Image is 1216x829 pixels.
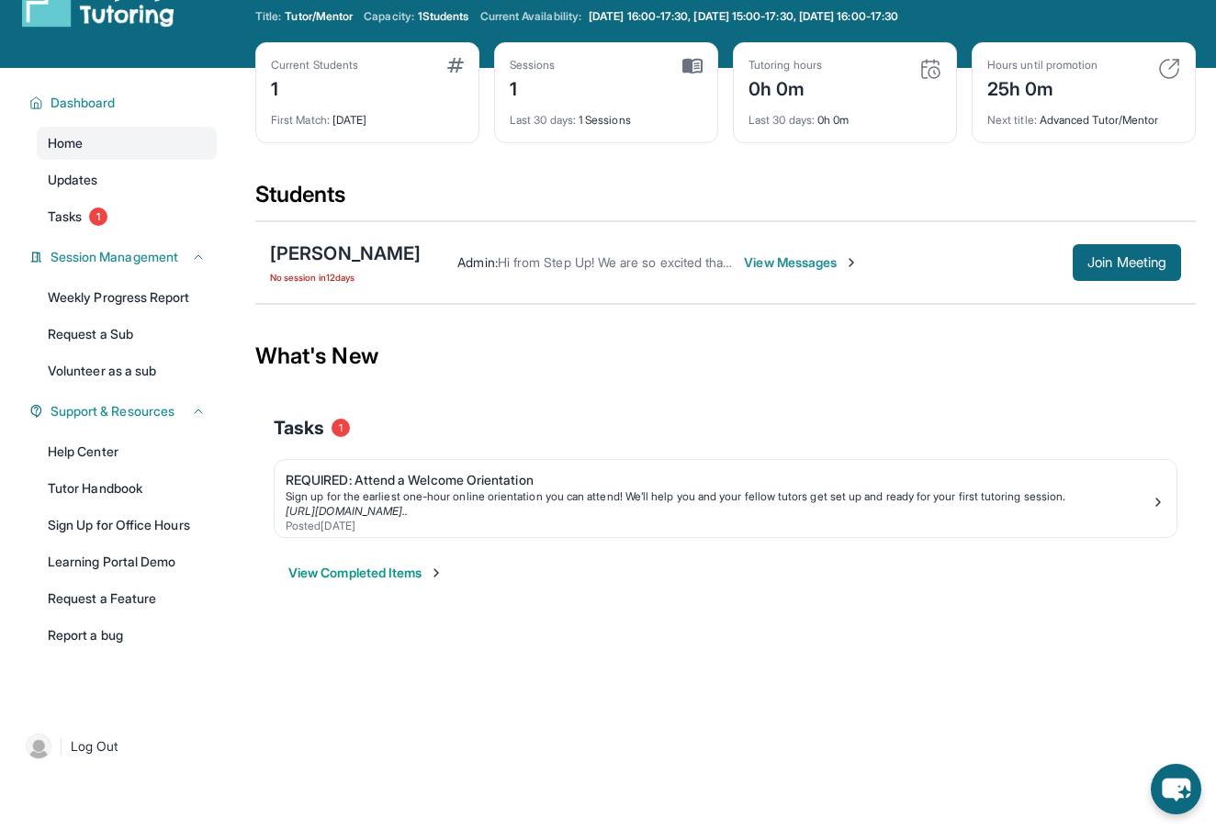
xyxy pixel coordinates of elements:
[37,354,217,387] a: Volunteer as a sub
[43,402,206,420] button: Support & Resources
[275,460,1177,537] a: REQUIRED: Attend a Welcome OrientationSign up for the earliest one-hour online orientation you ca...
[43,94,206,112] button: Dashboard
[286,504,408,518] a: [URL][DOMAIN_NAME]..
[48,171,98,189] span: Updates
[37,163,217,196] a: Updates
[255,316,1196,397] div: What's New
[37,545,217,578] a: Learning Portal Demo
[286,519,1151,533] div: Posted [DATE]
[1073,244,1181,281] button: Join Meeting
[26,734,51,759] img: user-img
[749,102,941,128] div: 0h 0m
[255,9,281,24] span: Title:
[987,113,1037,127] span: Next title :
[510,102,703,128] div: 1 Sessions
[585,9,902,24] a: [DATE] 16:00-17:30, [DATE] 15:00-17:30, [DATE] 16:00-17:30
[37,509,217,542] a: Sign Up for Office Hours
[43,248,206,266] button: Session Management
[844,255,859,270] img: Chevron-Right
[987,73,1098,102] div: 25h 0m
[418,9,469,24] span: 1 Students
[37,318,217,351] a: Request a Sub
[1151,764,1201,814] button: chat-button
[987,102,1180,128] div: Advanced Tutor/Mentor
[332,419,350,437] span: 1
[510,58,556,73] div: Sessions
[1158,58,1180,80] img: card
[271,113,330,127] span: First Match :
[1087,257,1166,268] span: Join Meeting
[286,489,1151,504] div: Sign up for the earliest one-hour online orientation you can attend! We’ll help you and your fell...
[48,207,82,226] span: Tasks
[48,134,83,152] span: Home
[37,200,217,233] a: Tasks1
[682,58,703,74] img: card
[285,9,353,24] span: Tutor/Mentor
[271,73,358,102] div: 1
[271,102,464,128] div: [DATE]
[89,207,107,226] span: 1
[51,94,116,112] span: Dashboard
[51,248,178,266] span: Session Management
[37,619,217,652] a: Report a bug
[37,582,217,615] a: Request a Feature
[510,113,576,127] span: Last 30 days :
[255,180,1196,220] div: Students
[749,113,815,127] span: Last 30 days :
[59,735,63,757] span: |
[457,254,497,270] span: Admin :
[71,737,118,756] span: Log Out
[270,241,421,266] div: [PERSON_NAME]
[286,471,1151,489] div: REQUIRED: Attend a Welcome Orientation
[749,58,822,73] div: Tutoring hours
[447,58,464,73] img: card
[480,9,581,24] span: Current Availability:
[749,73,822,102] div: 0h 0m
[510,73,556,102] div: 1
[987,58,1098,73] div: Hours until promotion
[271,58,358,73] div: Current Students
[18,726,217,767] a: |Log Out
[744,253,859,272] span: View Messages
[274,415,324,441] span: Tasks
[288,564,444,582] button: View Completed Items
[270,270,421,285] span: No session in 12 days
[37,127,217,160] a: Home
[37,435,217,468] a: Help Center
[364,9,414,24] span: Capacity:
[51,402,175,420] span: Support & Resources
[37,472,217,505] a: Tutor Handbook
[589,9,898,24] span: [DATE] 16:00-17:30, [DATE] 15:00-17:30, [DATE] 16:00-17:30
[919,58,941,80] img: card
[37,281,217,314] a: Weekly Progress Report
